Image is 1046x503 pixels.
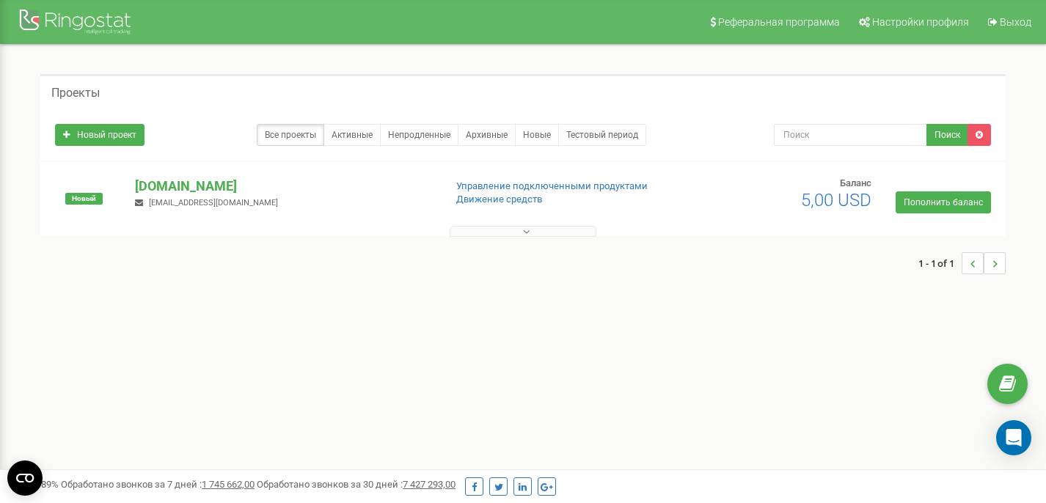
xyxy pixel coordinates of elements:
[456,180,648,191] a: Управление подключенными продуктами
[257,124,324,146] a: Все проекты
[458,124,516,146] a: Архивные
[380,124,458,146] a: Непродленные
[926,124,968,146] button: Поиск
[996,420,1031,455] div: Open Intercom Messenger
[918,238,1006,289] nav: ...
[801,190,871,210] span: 5,00 USD
[51,87,100,100] h5: Проекты
[774,124,928,146] input: Поиск
[872,16,969,28] span: Настройки профиля
[515,124,559,146] a: Новые
[323,124,381,146] a: Активные
[202,479,255,490] u: 1 745 662,00
[718,16,840,28] span: Реферальная программа
[918,252,962,274] span: 1 - 1 of 1
[840,177,871,188] span: Баланс
[558,124,646,146] a: Тестовый период
[1000,16,1031,28] span: Выход
[135,177,432,196] p: [DOMAIN_NAME]
[896,191,991,213] a: Пополнить баланс
[149,198,278,208] span: [EMAIL_ADDRESS][DOMAIN_NAME]
[456,194,542,205] a: Движение средств
[257,479,456,490] span: Обработано звонков за 30 дней :
[61,479,255,490] span: Обработано звонков за 7 дней :
[7,460,43,496] button: Open CMP widget
[65,193,103,205] span: Новый
[55,124,145,146] a: Новый проект
[403,479,456,490] u: 7 427 293,00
